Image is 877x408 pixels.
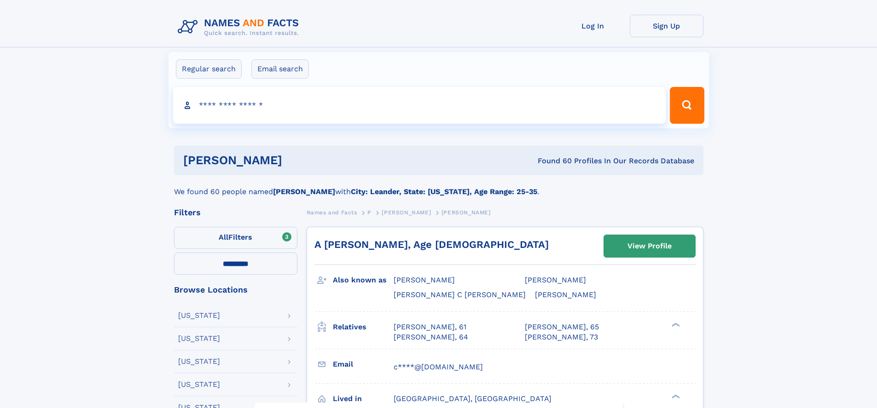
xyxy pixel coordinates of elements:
[604,235,695,257] a: View Profile
[382,207,431,218] a: [PERSON_NAME]
[627,236,672,257] div: View Profile
[174,208,297,217] div: Filters
[273,187,335,196] b: [PERSON_NAME]
[183,155,410,166] h1: [PERSON_NAME]
[394,290,526,299] span: [PERSON_NAME] C [PERSON_NAME]
[394,276,455,284] span: [PERSON_NAME]
[174,175,703,197] div: We found 60 people named with .
[178,358,220,365] div: [US_STATE]
[173,87,666,124] input: search input
[174,286,297,294] div: Browse Locations
[410,156,694,166] div: Found 60 Profiles In Our Records Database
[314,239,549,250] a: A [PERSON_NAME], Age [DEMOGRAPHIC_DATA]
[174,15,307,40] img: Logo Names and Facts
[670,87,704,124] button: Search Button
[333,272,394,288] h3: Also known as
[333,356,394,372] h3: Email
[367,209,372,216] span: P
[394,322,466,332] a: [PERSON_NAME], 61
[525,332,598,342] a: [PERSON_NAME], 73
[219,233,228,241] span: All
[174,227,297,249] label: Filters
[178,381,220,388] div: [US_STATE]
[307,207,357,218] a: Names and Facts
[251,59,309,79] label: Email search
[525,276,586,284] span: [PERSON_NAME]
[382,209,431,216] span: [PERSON_NAME]
[535,290,596,299] span: [PERSON_NAME]
[333,319,394,335] h3: Relatives
[333,391,394,407] h3: Lived in
[441,209,491,216] span: [PERSON_NAME]
[178,335,220,342] div: [US_STATE]
[394,394,552,403] span: [GEOGRAPHIC_DATA], [GEOGRAPHIC_DATA]
[630,15,703,37] a: Sign Up
[394,332,468,342] a: [PERSON_NAME], 64
[351,187,537,196] b: City: Leander, State: [US_STATE], Age Range: 25-35
[525,322,599,332] a: [PERSON_NAME], 65
[367,207,372,218] a: P
[669,393,680,399] div: ❯
[178,312,220,319] div: [US_STATE]
[669,322,680,328] div: ❯
[176,59,242,79] label: Regular search
[556,15,630,37] a: Log In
